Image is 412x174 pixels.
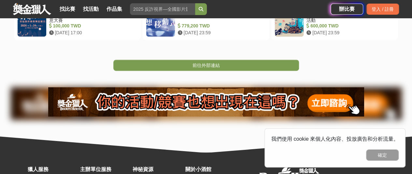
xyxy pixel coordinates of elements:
[306,29,392,36] div: [DATE] 23:59
[306,23,392,29] div: 600,000 TWD
[80,5,101,14] a: 找活動
[192,63,220,68] span: 前往外部連結
[80,166,129,173] div: 主辦單位服務
[185,166,234,173] div: 關於小酒館
[271,4,398,40] a: 第6屆「彰化百工百味~影片創作獎徵選」活動 600,000 TWD [DATE] 23:59
[113,60,299,71] a: 前往外部連結
[130,3,195,15] input: 2025 反詐視界—全國影片競賽
[104,5,125,14] a: 作品集
[48,87,364,117] img: 905fc34d-8193-4fb2-a793-270a69788fd0.png
[366,150,399,161] button: 確定
[14,4,141,40] a: 第七屆「三好歌曲」歌唱觀摩賽暨舞蹈創意大賽 100,000 TWD [DATE] 17:00
[49,23,135,29] div: 100,000 TWD
[178,23,263,29] div: 779,200 TWD
[331,4,363,15] a: 辦比賽
[133,166,182,173] div: 神秘資源
[271,136,399,142] span: 我們使用 cookie 來個人化內容、投放廣告和分析流量。
[28,166,77,173] div: 獵人服務
[178,29,263,36] div: [DATE] 23:59
[366,4,399,15] div: 登入 / 註冊
[57,5,78,14] a: 找比賽
[49,29,135,36] div: [DATE] 17:00
[143,4,269,40] a: 2025 SYM 三陽創新設計大賽 779,200 TWD [DATE] 23:59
